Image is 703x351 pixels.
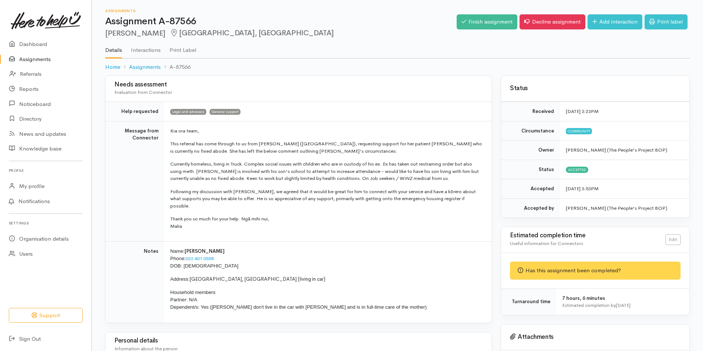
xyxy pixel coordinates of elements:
span: Useful information for Connectors [510,240,583,247]
td: Owner [501,141,560,160]
span: Community [566,128,592,134]
span: [GEOGRAPHIC_DATA], [GEOGRAPHIC_DATA] (living in car) [190,276,325,282]
td: Accepted by [501,198,560,217]
td: Turnaround time [501,288,556,315]
td: Circumstance [501,121,560,141]
h1: Assignment A-87566 [105,16,457,27]
button: Support [9,308,83,323]
span: Name: [170,248,185,254]
h2: [PERSON_NAME] [105,29,457,38]
a: Details [105,37,122,58]
td: Status [501,160,560,179]
p: Currently homeless, living in Truck. Complex social issues with children who are in custody of hi... [170,160,483,182]
span: DOB: [DEMOGRAPHIC_DATA] [170,263,238,269]
span: 7 hours, 6 minutes [562,295,605,301]
p: Following my discussion with [PERSON_NAME], we agreed that it would be great for him to connect w... [170,188,483,210]
span: Legal and advocacy [170,109,206,115]
span: [PERSON_NAME] (The People's Project BOP) [566,147,667,153]
div: Has this assignment been completed? [510,262,681,280]
span: [PERSON_NAME] [185,248,225,254]
h3: Personal details [114,337,483,344]
td: Received [501,102,560,121]
a: Assignments [129,63,161,71]
h6: Assignments [105,9,457,13]
a: Decline assignment [520,14,585,29]
time: [DATE] 3:23PM [566,108,599,114]
a: Interactions [131,37,161,58]
h6: Settings [9,218,83,228]
span: Household members Partner: N/A Dependent/s: Yes ([PERSON_NAME] don't live in the car with [PERSON... [170,290,427,310]
a: 022 401 0558 [186,255,214,262]
h6: Profile [9,166,83,175]
span: Evaluation from Connector [114,89,172,95]
span: [GEOGRAPHIC_DATA], [GEOGRAPHIC_DATA] [170,28,334,38]
a: Edit [665,234,681,245]
h3: Estimated completion time [510,232,665,239]
td: Accepted [501,179,560,199]
p: Kia ora team, [170,127,483,135]
td: Notes [106,242,164,323]
span: Phone: [170,256,186,261]
h3: Needs assessment [114,81,483,88]
a: Print Label [169,37,196,58]
time: [DATE] 3:53PM [566,185,599,192]
td: Message from Connector [106,121,164,242]
time: [DATE] [616,302,631,308]
span: General support [210,109,240,115]
li: A-87566 [161,63,190,71]
h3: Attachments [510,333,681,341]
nav: breadcrumb [105,58,690,76]
p: This referral has come through to us from [PERSON_NAME] ([GEOGRAPHIC_DATA]), requesting support f... [170,140,483,155]
a: Add interaction [588,14,642,29]
td: [PERSON_NAME] (The People's Project BOP) [560,198,689,217]
a: Print label [645,14,688,29]
td: Help requested [106,102,164,121]
a: Finish assignment [457,14,517,29]
span: Accepted [566,167,588,173]
span: Address: [170,276,190,282]
div: Estimated completion by [562,302,681,309]
h3: Status [510,85,681,92]
a: Home [105,63,120,71]
p: Thank you so much for your help. Ngā mihi nui, Malia [170,215,483,230]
